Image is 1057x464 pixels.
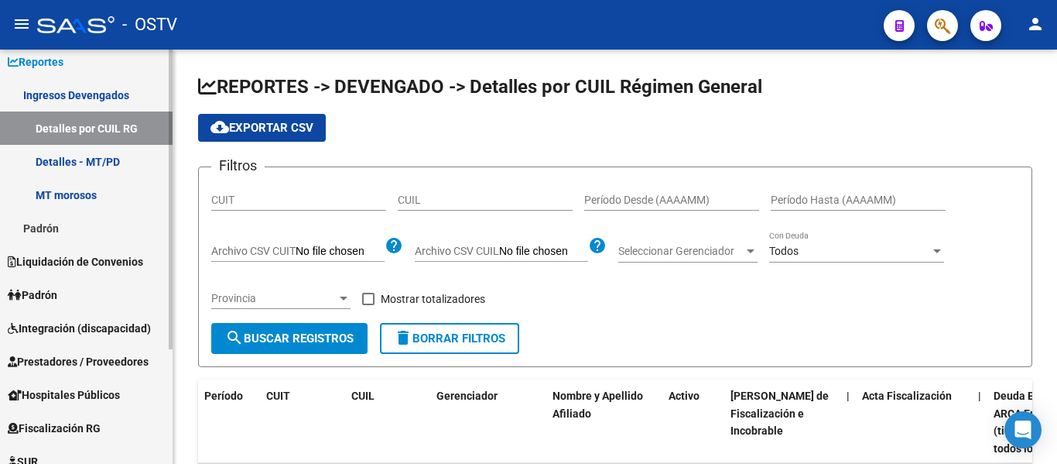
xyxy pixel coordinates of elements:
span: - OSTV [122,8,177,42]
span: Archivo CSV CUIL [415,245,499,257]
span: Acta Fiscalización [862,390,952,402]
span: Borrar Filtros [394,332,505,345]
button: Borrar Filtros [380,323,519,354]
mat-icon: cloud_download [210,118,229,136]
span: | [978,390,981,402]
span: Integración (discapacidad) [8,320,151,337]
span: Provincia [211,292,337,305]
span: CUIL [351,390,375,402]
input: Archivo CSV CUIT [296,245,385,259]
span: Exportar CSV [210,121,313,135]
span: Fiscalización RG [8,420,101,437]
span: REPORTES -> DEVENGADO -> Detalles por CUIL Régimen General [198,76,762,98]
mat-icon: help [385,236,403,255]
mat-icon: search [225,328,244,347]
span: Período [204,390,243,402]
button: Buscar Registros [211,323,368,354]
span: | [847,390,850,402]
span: Seleccionar Gerenciador [618,245,744,258]
span: Prestadores / Proveedores [8,353,149,370]
mat-icon: person [1026,15,1045,33]
span: Archivo CSV CUIT [211,245,296,257]
span: Nombre y Apellido Afiliado [552,390,643,420]
span: CUIT [266,390,290,402]
span: Padrón [8,287,57,304]
span: [PERSON_NAME] de Fiscalización e Incobrable [730,390,829,438]
span: Reportes [8,53,63,70]
span: Gerenciador [436,390,498,402]
span: Mostrar totalizadores [381,290,485,308]
span: Buscar Registros [225,332,354,345]
div: Open Intercom Messenger [1004,411,1042,449]
h3: Filtros [211,155,265,177]
span: Hospitales Públicos [8,387,120,404]
mat-icon: help [588,236,607,255]
span: Activo [669,390,700,402]
span: Todos [769,245,799,257]
button: Exportar CSV [198,114,326,142]
mat-icon: menu [12,15,31,33]
input: Archivo CSV CUIL [499,245,588,259]
mat-icon: delete [394,328,412,347]
span: Liquidación de Convenios [8,253,143,270]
